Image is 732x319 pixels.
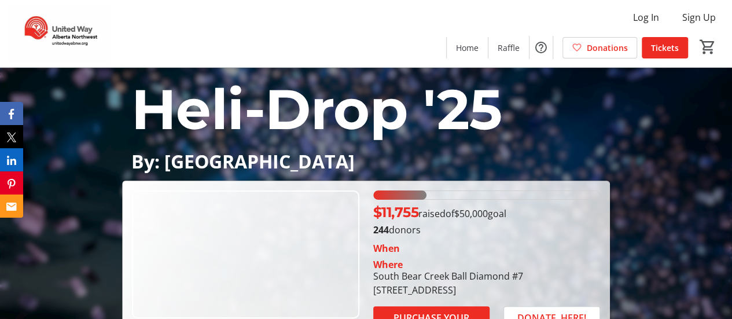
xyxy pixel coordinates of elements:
[373,223,601,237] p: donors
[454,207,488,220] span: $50,000
[447,37,488,58] a: Home
[642,37,688,58] a: Tickets
[529,36,553,59] button: Help
[131,75,502,143] span: Heli-Drop '25
[373,241,400,255] div: When
[498,42,520,54] span: Raffle
[624,8,668,27] button: Log In
[373,204,419,221] span: $11,755
[373,269,523,283] div: South Bear Creek Ball Diamond #7
[488,37,529,58] a: Raffle
[132,190,359,318] img: Campaign CTA Media Photo
[131,151,601,171] p: By: [GEOGRAPHIC_DATA]
[373,260,403,269] div: Where
[373,190,601,200] div: 23.511860000000002% of fundraising goal reached
[456,42,479,54] span: Home
[651,42,679,54] span: Tickets
[562,37,637,58] a: Donations
[633,10,659,24] span: Log In
[697,36,718,57] button: Cart
[7,5,110,63] img: United Way Alberta Northwest's Logo
[682,10,716,24] span: Sign Up
[373,223,389,236] b: 244
[673,8,725,27] button: Sign Up
[587,42,628,54] span: Donations
[373,202,507,223] p: raised of goal
[373,283,523,297] div: [STREET_ADDRESS]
